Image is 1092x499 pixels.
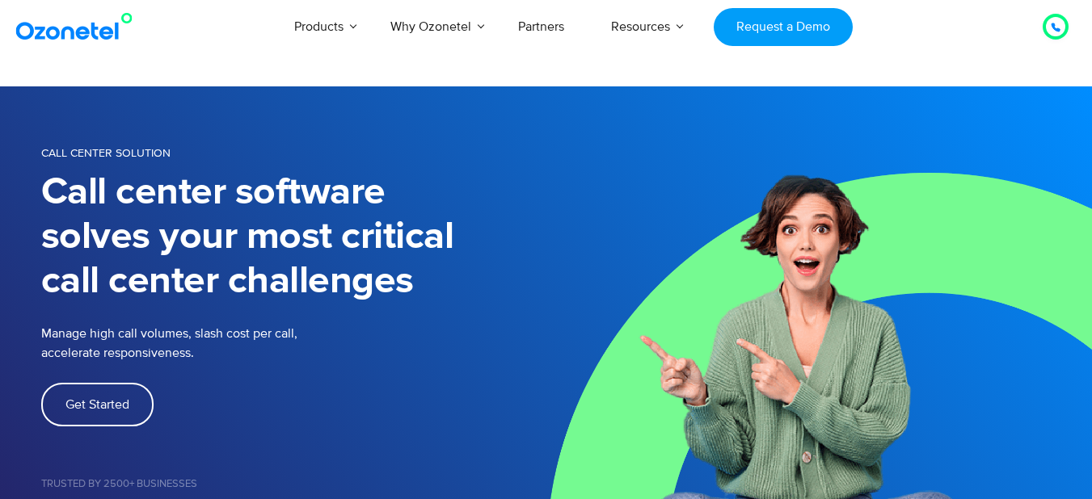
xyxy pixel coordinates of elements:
h5: Trusted by 2500+ Businesses [41,479,546,489]
span: Get Started [65,398,129,411]
h1: Call center software solves your most critical call center challenges [41,170,546,304]
p: Manage high call volumes, slash cost per call, accelerate responsiveness. [41,324,405,363]
a: Get Started [41,383,154,426]
a: Request a Demo [714,8,852,46]
span: Call Center Solution [41,146,171,160]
